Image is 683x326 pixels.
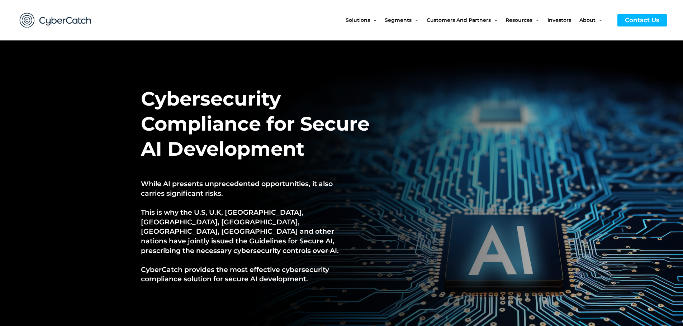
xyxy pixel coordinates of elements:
[385,5,412,35] span: Segments
[141,86,373,162] h2: Cybersecurity Compliance for Secure AI Development
[427,5,491,35] span: Customers and Partners
[596,5,602,35] span: Menu Toggle
[13,5,99,35] img: CyberCatch
[141,179,357,284] h1: While AI presents unprecedented opportunities, it also carries significant risks. This is why the...
[506,5,532,35] span: Resources
[547,5,579,35] a: Investors
[346,5,370,35] span: Solutions
[547,5,571,35] span: Investors
[370,5,376,35] span: Menu Toggle
[532,5,539,35] span: Menu Toggle
[412,5,418,35] span: Menu Toggle
[491,5,497,35] span: Menu Toggle
[579,5,596,35] span: About
[346,5,610,35] nav: Site Navigation: New Main Menu
[617,14,667,26] a: Contact Us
